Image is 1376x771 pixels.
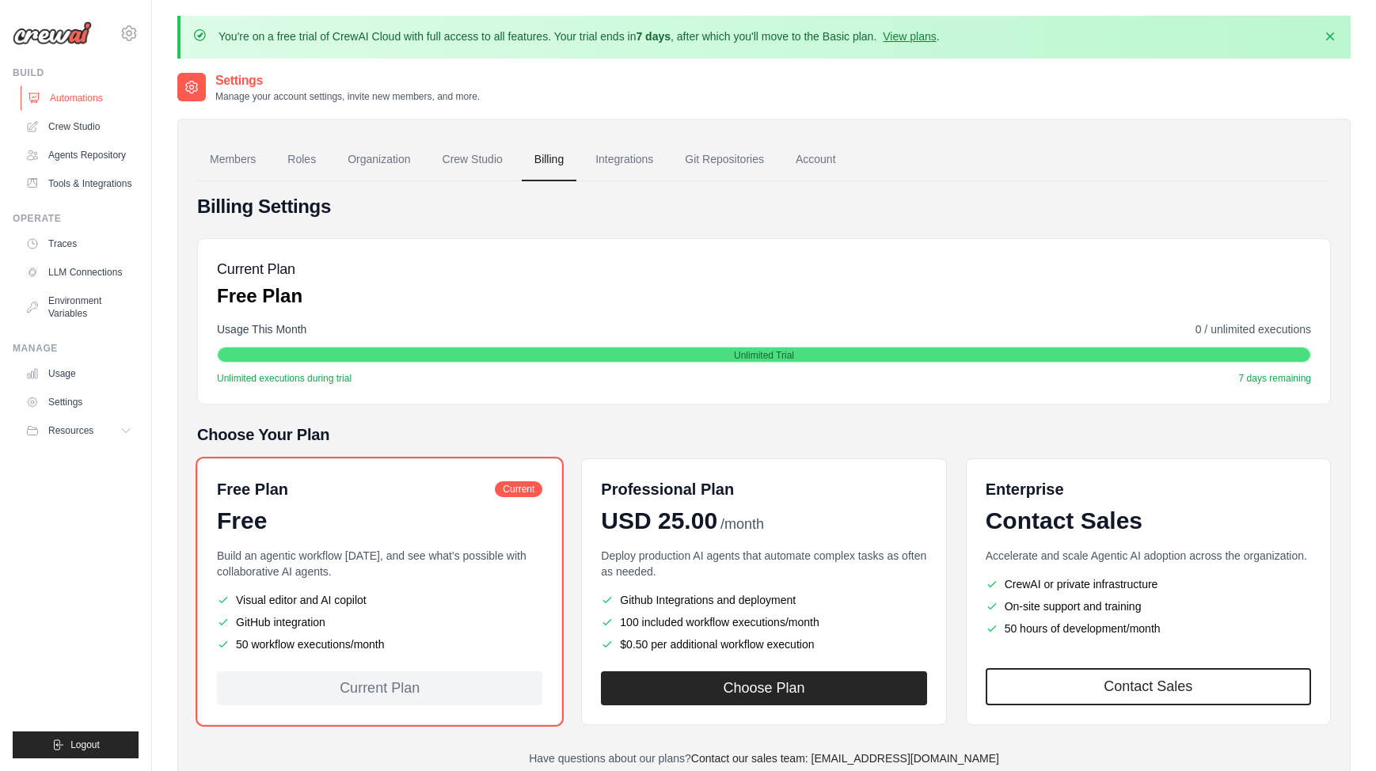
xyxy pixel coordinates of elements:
[986,576,1311,592] li: CrewAI or private infrastructure
[13,66,139,79] div: Build
[217,671,542,705] div: Current Plan
[217,614,542,630] li: GitHub integration
[19,231,139,256] a: Traces
[19,418,139,443] button: Resources
[601,614,926,630] li: 100 included workflow executions/month
[495,481,542,497] span: Current
[1195,321,1311,337] span: 0 / unlimited executions
[672,139,777,181] a: Git Repositories
[13,342,139,355] div: Manage
[13,731,139,758] button: Logout
[986,668,1311,705] a: Contact Sales
[601,592,926,608] li: Github Integrations and deployment
[601,478,734,500] h6: Professional Plan
[13,212,139,225] div: Operate
[217,592,542,608] li: Visual editor and AI copilot
[783,139,849,181] a: Account
[217,258,302,280] h5: Current Plan
[19,389,139,415] a: Settings
[636,30,671,43] strong: 7 days
[601,548,926,579] p: Deploy production AI agents that automate complex tasks as often as needed.
[197,423,1331,446] h5: Choose Your Plan
[986,478,1311,500] h6: Enterprise
[601,671,926,705] button: Choose Plan
[197,139,268,181] a: Members
[70,739,100,751] span: Logout
[215,71,480,90] h2: Settings
[217,283,302,309] p: Free Plan
[986,548,1311,564] p: Accelerate and scale Agentic AI adoption across the organization.
[1239,372,1311,385] span: 7 days remaining
[430,139,515,181] a: Crew Studio
[217,548,542,579] p: Build an agentic workflow [DATE], and see what's possible with collaborative AI agents.
[335,139,423,181] a: Organization
[48,424,93,437] span: Resources
[19,142,139,168] a: Agents Repository
[217,372,352,385] span: Unlimited executions during trial
[197,194,1331,219] h4: Billing Settings
[13,21,92,45] img: Logo
[219,28,940,44] p: You're on a free trial of CrewAI Cloud with full access to all features. Your trial ends in , aft...
[197,750,1331,766] p: Have questions about our plans?
[691,752,999,765] a: Contact our sales team: [EMAIL_ADDRESS][DOMAIN_NAME]
[19,260,139,285] a: LLM Connections
[986,507,1311,535] div: Contact Sales
[522,139,576,181] a: Billing
[720,514,764,535] span: /month
[986,621,1311,636] li: 50 hours of development/month
[217,636,542,652] li: 50 workflow executions/month
[217,478,288,500] h6: Free Plan
[883,30,936,43] a: View plans
[19,171,139,196] a: Tools & Integrations
[583,139,666,181] a: Integrations
[21,85,140,111] a: Automations
[986,598,1311,614] li: On-site support and training
[215,90,480,103] p: Manage your account settings, invite new members, and more.
[19,288,139,326] a: Environment Variables
[19,114,139,139] a: Crew Studio
[217,321,306,337] span: Usage This Month
[275,139,329,181] a: Roles
[734,349,794,362] span: Unlimited Trial
[601,507,717,535] span: USD 25.00
[217,507,542,535] div: Free
[19,361,139,386] a: Usage
[601,636,926,652] li: $0.50 per additional workflow execution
